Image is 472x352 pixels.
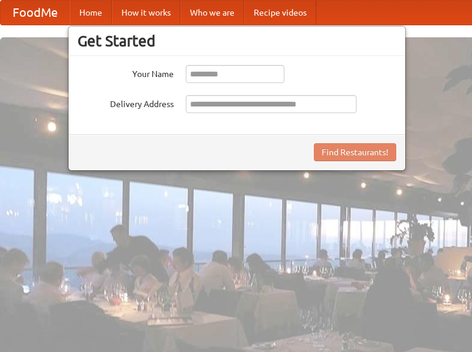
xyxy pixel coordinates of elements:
[1,1,70,25] a: FoodMe
[78,32,396,50] h3: Get Started
[70,1,112,25] a: Home
[78,65,174,80] label: Your Name
[180,1,244,25] a: Who we are
[78,95,174,110] label: Delivery Address
[244,1,316,25] a: Recipe videos
[314,143,396,161] button: Find Restaurants!
[112,1,180,25] a: How it works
